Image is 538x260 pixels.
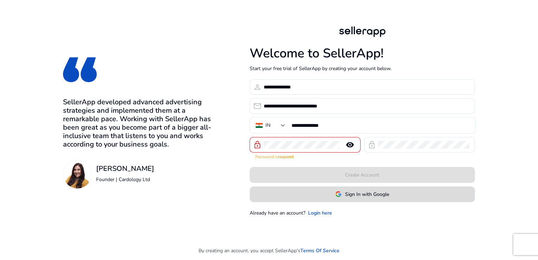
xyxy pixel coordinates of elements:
[96,176,154,183] p: Founder | Cardology Ltd
[368,141,376,149] span: lock
[253,102,262,110] span: email
[300,247,339,254] a: Terms Of Service
[345,191,389,198] span: Sign In with Google
[250,209,305,217] p: Already have an account?
[96,165,154,173] h3: [PERSON_NAME]
[278,154,294,160] strong: required
[253,83,262,91] span: person
[342,141,358,149] mat-icon: remove_red_eye
[265,122,270,129] div: IN
[335,191,342,197] img: google-logo.svg
[250,186,475,202] button: Sign In with Google
[250,65,475,72] p: Start your free trial of SellerApp by creating your account below.
[250,46,475,61] h1: Welcome to SellerApp!
[255,153,355,160] mat-error: Password is
[308,209,332,217] a: Login here
[63,98,213,149] h3: SellerApp developed advanced advertising strategies and implemented them at a remarkable pace. Wo...
[253,141,262,149] span: lock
